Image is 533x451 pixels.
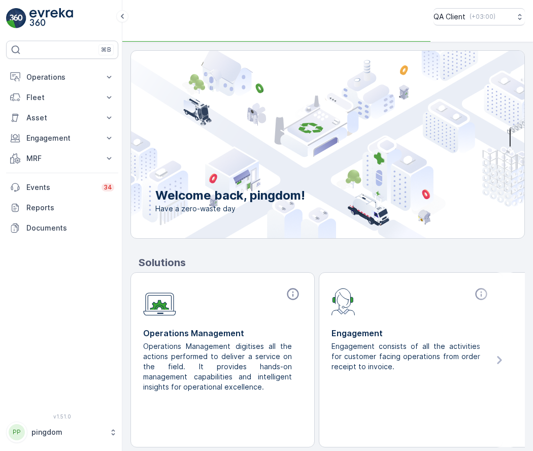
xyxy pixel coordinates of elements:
img: city illustration [85,51,524,238]
span: Have a zero-waste day [155,204,305,214]
div: PP [9,424,25,440]
p: QA Client [434,12,465,22]
p: Events [26,182,95,192]
button: Asset [6,108,118,128]
button: Fleet [6,87,118,108]
p: Engagement consists of all the activities for customer facing operations from order receipt to in... [331,341,482,372]
p: MRF [26,153,98,164]
p: ⌘B [101,46,111,54]
p: Operations Management [143,327,302,339]
p: Reports [26,203,114,213]
a: Reports [6,198,118,218]
button: Operations [6,67,118,87]
button: QA Client(+03:00) [434,8,525,25]
p: Welcome back, pingdom! [155,187,305,204]
img: module-icon [143,287,176,316]
img: logo [6,8,26,28]
p: Operations Management digitises all the actions performed to deliver a service on the field. It p... [143,341,294,392]
p: Documents [26,223,114,233]
p: Solutions [139,255,525,270]
p: Fleet [26,92,98,103]
img: logo_light-DOdMpM7g.png [29,8,73,28]
p: Asset [26,113,98,123]
button: Engagement [6,128,118,148]
img: module-icon [331,287,355,315]
button: MRF [6,148,118,169]
a: Events34 [6,177,118,198]
p: Operations [26,72,98,82]
button: PPpingdom [6,422,118,443]
p: pingdom [31,427,104,437]
p: Engagement [26,133,98,143]
p: Engagement [331,327,490,339]
p: ( +03:00 ) [470,13,495,21]
p: 34 [104,183,112,191]
span: v 1.51.0 [6,413,118,420]
a: Documents [6,218,118,238]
